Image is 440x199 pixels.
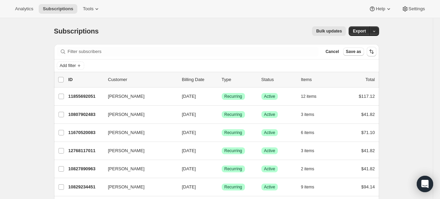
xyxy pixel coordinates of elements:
[108,165,145,172] span: [PERSON_NAME]
[301,146,322,156] button: 3 items
[224,130,242,135] span: Recurring
[301,112,314,117] span: 3 items
[264,166,275,172] span: Active
[323,48,341,56] button: Cancel
[104,163,172,174] button: [PERSON_NAME]
[301,182,322,192] button: 9 items
[301,92,324,101] button: 12 items
[361,166,375,171] span: $41.82
[68,147,103,154] p: 12768117011
[68,184,103,190] p: 10829234451
[365,76,375,83] p: Total
[224,112,242,117] span: Recurring
[68,110,375,119] div: 10807902483[PERSON_NAME][DATE]SuccessRecurringSuccessActive3 items$41.82
[68,93,103,100] p: 11855692051
[264,112,275,117] span: Active
[312,26,346,36] button: Bulk updates
[353,28,366,34] span: Export
[182,94,196,99] span: [DATE]
[343,48,364,56] button: Save as
[301,128,322,137] button: 6 items
[11,4,37,14] button: Analytics
[301,110,322,119] button: 3 items
[108,184,145,190] span: [PERSON_NAME]
[301,130,314,135] span: 6 items
[39,4,77,14] button: Subscriptions
[68,146,375,156] div: 12768117011[PERSON_NAME][DATE]SuccessRecurringSuccessActive3 items$41.82
[417,176,433,192] div: Open Intercom Messenger
[224,166,242,172] span: Recurring
[361,112,375,117] span: $41.82
[68,165,103,172] p: 10827890963
[68,92,375,101] div: 11855692051[PERSON_NAME][DATE]SuccessRecurringSuccessActive12 items$117.12
[108,147,145,154] span: [PERSON_NAME]
[224,148,242,154] span: Recurring
[108,111,145,118] span: [PERSON_NAME]
[68,182,375,192] div: 10829234451[PERSON_NAME][DATE]SuccessRecurringSuccessActive9 items$94.14
[359,94,375,99] span: $117.12
[108,76,177,83] p: Customer
[301,94,316,99] span: 12 items
[60,63,76,68] span: Add filter
[54,27,99,35] span: Subscriptions
[301,148,314,154] span: 3 items
[68,111,103,118] p: 10807902483
[398,4,429,14] button: Settings
[261,76,296,83] p: Status
[68,128,375,137] div: 11670520083[PERSON_NAME][DATE]SuccessRecurringSuccessActive6 items$71.10
[108,129,145,136] span: [PERSON_NAME]
[361,130,375,135] span: $71.10
[15,6,33,12] span: Analytics
[43,6,73,12] span: Subscriptions
[182,184,196,189] span: [DATE]
[182,112,196,117] span: [DATE]
[264,130,275,135] span: Active
[83,6,93,12] span: Tools
[224,184,242,190] span: Recurring
[182,148,196,153] span: [DATE]
[104,109,172,120] button: [PERSON_NAME]
[325,49,339,54] span: Cancel
[68,76,103,83] p: ID
[367,47,376,56] button: Sort the results
[224,94,242,99] span: Recurring
[316,28,342,34] span: Bulk updates
[264,184,275,190] span: Active
[264,94,275,99] span: Active
[108,93,145,100] span: [PERSON_NAME]
[301,184,314,190] span: 9 items
[104,145,172,156] button: [PERSON_NAME]
[365,4,396,14] button: Help
[57,62,84,70] button: Add filter
[376,6,385,12] span: Help
[104,182,172,193] button: [PERSON_NAME]
[301,164,322,174] button: 2 items
[349,26,370,36] button: Export
[104,91,172,102] button: [PERSON_NAME]
[301,166,314,172] span: 2 items
[79,4,104,14] button: Tools
[346,49,361,54] span: Save as
[68,47,319,56] input: Filter subscribers
[68,129,103,136] p: 11670520083
[222,76,256,83] div: Type
[104,127,172,138] button: [PERSON_NAME]
[68,76,375,83] div: IDCustomerBilling DateTypeStatusItemsTotal
[264,148,275,154] span: Active
[361,184,375,189] span: $94.14
[182,130,196,135] span: [DATE]
[182,76,216,83] p: Billing Date
[182,166,196,171] span: [DATE]
[301,76,335,83] div: Items
[409,6,425,12] span: Settings
[361,148,375,153] span: $41.82
[68,164,375,174] div: 10827890963[PERSON_NAME][DATE]SuccessRecurringSuccessActive2 items$41.82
